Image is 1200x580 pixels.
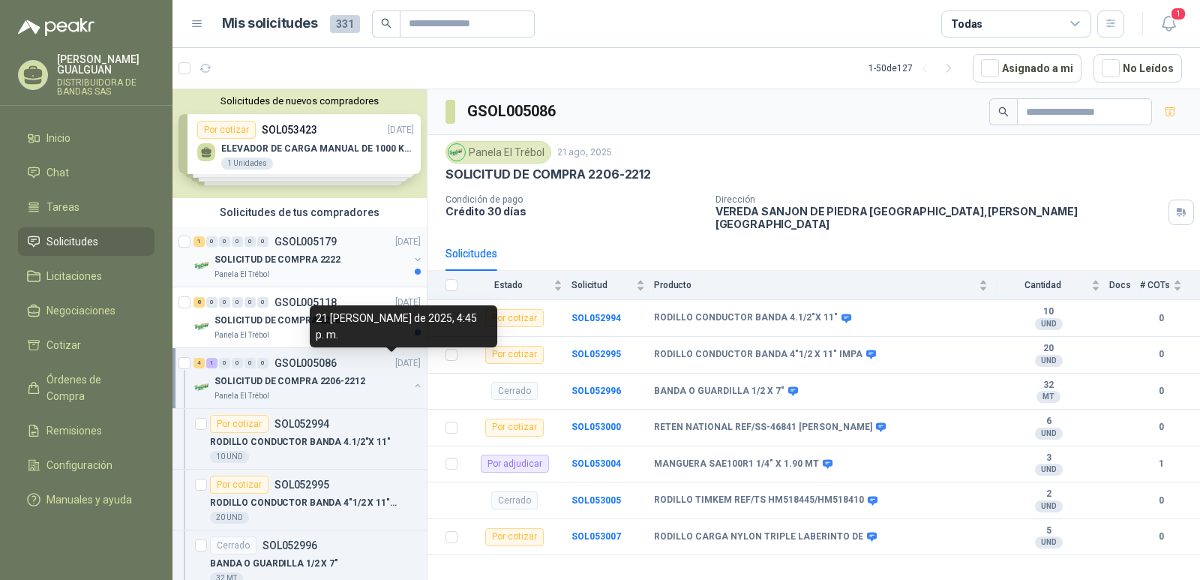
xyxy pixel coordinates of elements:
[571,422,621,432] b: SOL053000
[274,297,337,308] p: GSOL005118
[206,297,217,308] div: 0
[868,56,961,80] div: 1 - 50 de 127
[193,354,424,402] a: 4 1 0 0 0 0 GSOL005086[DATE] Company LogoSOLICITUD DE COMPRA 2206-2212Panela El Trébol
[46,302,115,319] span: Negociaciones
[206,236,217,247] div: 0
[997,525,1100,537] b: 5
[1140,384,1182,398] b: 0
[571,313,621,323] b: SOL052994
[951,16,982,32] div: Todas
[257,358,268,368] div: 0
[46,457,112,473] span: Configuración
[210,536,256,554] div: Cerrado
[445,205,703,218] p: Crédito 30 días
[395,356,421,371] p: [DATE]
[46,268,102,284] span: Licitaciones
[18,451,154,479] a: Configuración
[219,236,230,247] div: 0
[232,358,243,368] div: 0
[654,280,976,290] span: Producto
[257,297,268,308] div: 0
[172,409,427,470] a: Por cotizarSOL052994RODILLO CONDUCTOR BANDA 4.1/2"X 11"10 UND
[214,253,340,267] p: SOLICITUD DE COMPRA 2222
[485,528,544,546] div: Por cotizar
[46,337,81,353] span: Cotizar
[485,309,544,327] div: Por cotizar
[210,451,249,463] div: 10 UND
[997,271,1109,300] th: Cantidad
[1140,347,1182,362] b: 0
[1035,536,1063,548] div: UND
[219,297,230,308] div: 0
[172,470,427,530] a: Por cotizarSOL052995RODILLO CONDUCTOR BANDA 4"1/2 X 11" IMPA20 UND
[1035,464,1063,476] div: UND
[448,144,465,161] img: Company Logo
[571,531,621,542] a: SOL053007
[46,491,132,508] span: Manuales y ayuda
[210,512,249,524] div: 20 UND
[18,485,154,514] a: Manuales y ayuda
[232,236,243,247] div: 0
[57,54,154,75] p: [PERSON_NAME] GUALGUAN
[18,158,154,187] a: Chat
[715,194,1162,205] p: Dirección
[1140,457,1182,471] b: 1
[1140,311,1182,326] b: 0
[206,358,217,368] div: 1
[485,419,544,437] div: Por cotizar
[571,349,621,359] a: SOL052995
[18,296,154,325] a: Negociaciones
[1093,54,1182,83] button: No Leídos
[1109,271,1140,300] th: Docs
[178,95,421,107] button: Solicitudes de nuevos compradores
[654,494,864,506] b: RODILLO TIMKEM REF/TS HM518445/HM518410
[654,422,872,434] b: RETEN NATIONAL REF/SS-46841 [PERSON_NAME]
[193,257,211,275] img: Company Logo
[491,491,538,509] div: Cerrado
[244,358,256,368] div: 0
[18,365,154,410] a: Órdenes de Compra
[571,495,621,506] b: SOL053005
[1035,500,1063,512] div: UND
[571,271,654,300] th: Solicitud
[654,312,838,324] b: RODILLO CONDUCTOR BANDA 4.1/2"X 11"
[571,458,621,469] a: SOL053004
[654,386,784,398] b: BANDA O GUARDILLA 1/2 X 7"
[214,314,340,328] p: SOLICITUD DE COMPRA 2216
[998,107,1009,117] span: search
[18,262,154,290] a: Licitaciones
[571,386,621,396] a: SOL052996
[467,100,558,123] h3: GSOL005086
[210,415,268,433] div: Por cotizar
[46,422,102,439] span: Remisiones
[1140,420,1182,434] b: 0
[481,455,549,473] div: Por adjudicar
[274,479,329,490] p: SOL052995
[193,236,205,247] div: 1
[445,194,703,205] p: Condición de pago
[214,329,269,341] p: Panela El Trébol
[219,358,230,368] div: 0
[466,280,550,290] span: Estado
[193,317,211,335] img: Company Logo
[18,227,154,256] a: Solicitudes
[274,358,337,368] p: GSOL005086
[1036,391,1060,403] div: MT
[172,198,427,227] div: Solicitudes de tus compradores
[46,164,69,181] span: Chat
[210,435,391,449] p: RODILLO CONDUCTOR BANDA 4.1/2"X 11"
[257,236,268,247] div: 0
[210,557,338,571] p: BANDA O GUARDILLA 1/2 X 7"
[232,297,243,308] div: 0
[193,297,205,308] div: 8
[193,378,211,396] img: Company Logo
[18,124,154,152] a: Inicio
[310,305,497,347] div: 21 [PERSON_NAME] de 2025, 4:45 p. m.
[491,382,538,400] div: Cerrado
[997,306,1100,318] b: 10
[57,78,154,96] p: DISTRIBUIDORA DE BANDAS SAS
